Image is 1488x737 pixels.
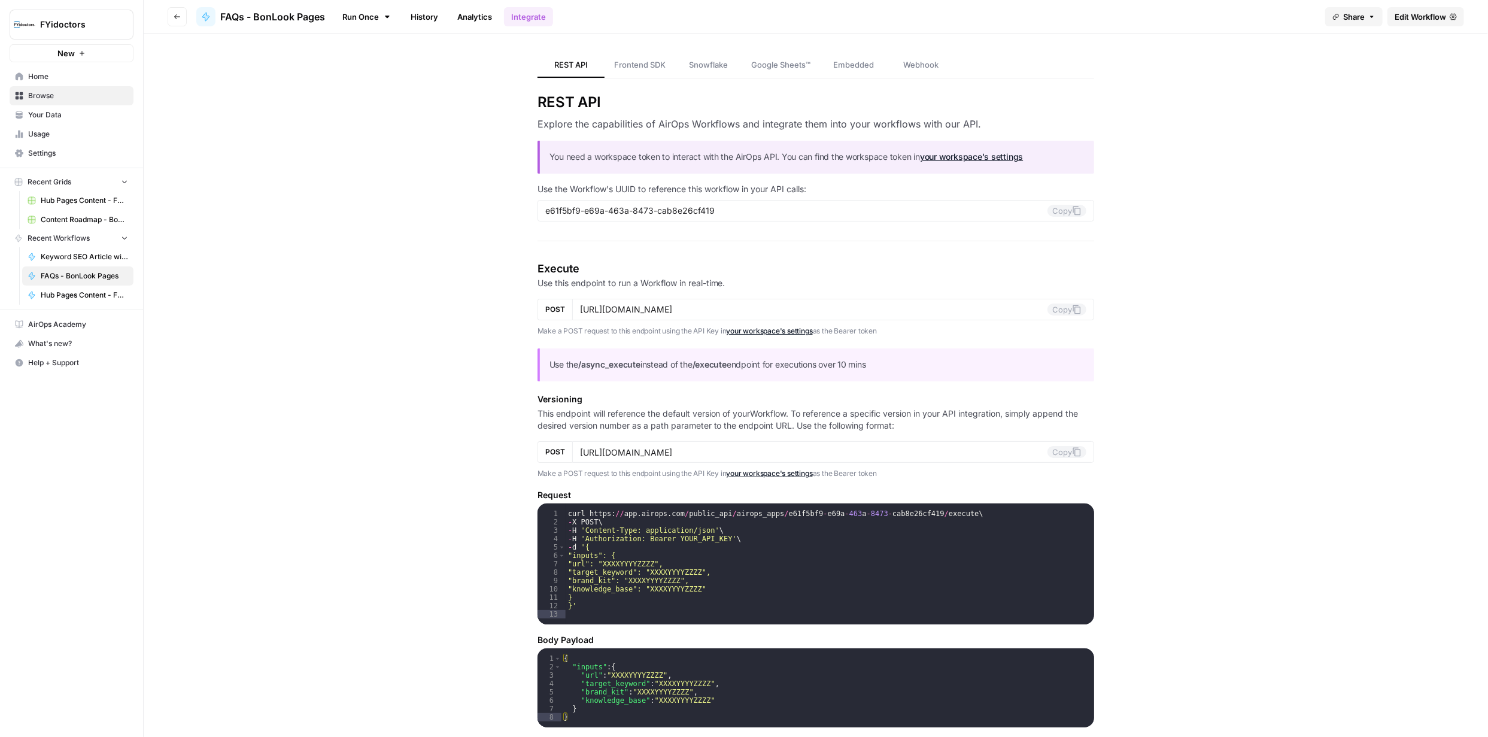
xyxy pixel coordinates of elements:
a: Settings [10,144,133,163]
span: FAQs - BonLook Pages [41,271,128,281]
button: Recent Workflows [10,229,133,247]
a: Run Once [335,7,399,27]
img: tab_domain_overview_orange.svg [35,69,44,79]
span: Snowflake [689,59,728,71]
div: 9 [537,577,566,585]
span: Google Sheets™ [752,59,811,71]
a: Snowflake [675,53,742,78]
h5: Body Payload [537,634,1095,646]
div: Domain Overview [48,71,107,78]
p: You need a workspace token to interact with the AirOps API. You can find the workspace token in [549,150,1085,164]
img: logo_orange.svg [19,19,29,29]
a: Hub Pages Content - FYidoctors [22,286,133,305]
a: Analytics [450,7,499,26]
p: Use the Workflow's UUID to reference this workflow in your API calls: [537,183,1095,195]
h3: Explore the capabilities of AirOps Workflows and integrate them into your workflows with our API. [537,117,1095,131]
span: Embedded [834,59,874,71]
a: your workspace's settings [920,151,1023,162]
a: Webhook [888,53,955,78]
a: Browse [10,86,133,105]
strong: /async_execute [578,359,640,369]
img: FYidoctors Logo [14,14,35,35]
a: Frontend SDK [605,53,675,78]
a: your workspace's settings [727,469,813,478]
p: Use the instead of the endpoint for executions over 10 mins [549,358,1085,372]
h2: REST API [537,93,1095,112]
span: Recent Workflows [28,233,90,244]
a: Integrate [504,7,553,26]
button: Copy [1047,304,1086,316]
div: What's new? [10,335,133,353]
button: Share [1325,7,1383,26]
span: Help + Support [28,357,128,368]
div: Domain: [DOMAIN_NAME] [31,31,132,41]
div: 1 [537,654,561,663]
span: Toggle code folding, rows 2 through 7 [554,663,561,671]
span: Home [28,71,128,82]
a: Content Roadmap - BonLook [22,210,133,229]
span: Hub Pages Content - FYidoctors Grid [41,195,128,206]
p: Use this endpoint to run a Workflow in real-time. [537,277,1095,289]
button: Copy [1047,205,1086,217]
span: Webhook [903,59,939,71]
div: Keywords by Traffic [134,71,198,78]
div: 3 [537,526,566,535]
span: POST [545,304,565,315]
a: AirOps Academy [10,315,133,334]
div: 1 [537,509,566,518]
h5: Request [537,489,1095,501]
h5: Versioning [537,393,1095,405]
div: 10 [537,585,566,593]
div: 6 [537,696,561,705]
div: 8 [537,568,566,577]
img: tab_keywords_by_traffic_grey.svg [121,69,130,79]
span: AirOps Academy [28,319,128,330]
div: 3 [537,671,561,680]
a: Home [10,67,133,86]
span: Usage [28,129,128,139]
span: FYidoctors [40,19,113,31]
div: 7 [537,705,561,713]
div: 5 [537,688,561,696]
a: Edit Workflow [1387,7,1464,26]
p: This endpoint will reference the default version of your Workflow . To reference a specific versi... [537,408,1095,432]
span: Keyword SEO Article with Human Review [41,251,128,262]
div: 8 [537,713,561,721]
span: Recent Grids [28,177,71,187]
button: Workspace: FYidoctors [10,10,133,40]
div: 13 [537,610,566,618]
div: 12 [537,602,566,610]
span: Settings [28,148,128,159]
span: Frontend SDK [614,59,666,71]
p: Make a POST request to this endpoint using the API Key in as the Bearer token [537,468,1095,480]
div: 4 [537,680,561,688]
span: New [57,47,75,59]
a: Embedded [821,53,888,78]
a: Usage [10,125,133,144]
span: Toggle code folding, rows 6 through 11 [558,551,565,560]
span: Browse [28,90,128,101]
div: 11 [537,593,566,602]
div: 7 [537,560,566,568]
button: What's new? [10,334,133,353]
button: New [10,44,133,62]
span: Your Data [28,110,128,120]
a: Keyword SEO Article with Human Review [22,247,133,266]
div: v 4.0.25 [34,19,59,29]
a: History [403,7,445,26]
span: REST API [554,59,588,71]
button: Recent Grids [10,173,133,191]
span: Hub Pages Content - FYidoctors [41,290,128,301]
a: FAQs - BonLook Pages [196,7,325,26]
div: 4 [537,535,566,543]
div: 2 [537,518,566,526]
a: Hub Pages Content - FYidoctors Grid [22,191,133,210]
a: Google Sheets™ [742,53,821,78]
p: Make a POST request to this endpoint using the API Key in as the Bearer token [537,325,1095,337]
span: Toggle code folding, rows 1 through 8 [554,654,561,663]
h4: Execute [537,260,1095,277]
div: 6 [537,551,566,560]
a: REST API [537,53,605,78]
span: FAQs - BonLook Pages [220,10,325,24]
a: FAQs - BonLook Pages [22,266,133,286]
